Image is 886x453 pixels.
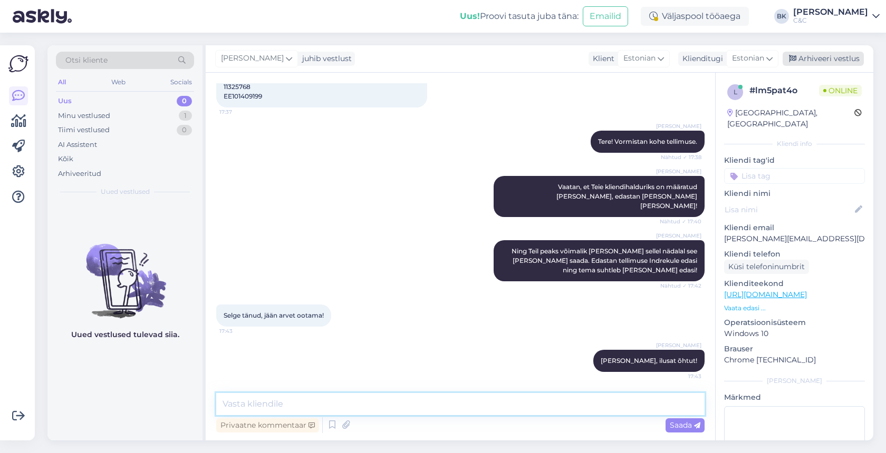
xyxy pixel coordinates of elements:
[724,278,865,289] p: Klienditeekond
[724,343,865,354] p: Brauser
[670,420,700,430] span: Saada
[58,140,97,150] div: AI Assistent
[724,290,807,299] a: [URL][DOMAIN_NAME]
[724,354,865,366] p: Chrome [TECHNICAL_ID]
[641,7,749,26] div: Väljaspool tööaega
[749,84,819,97] div: # lm5pat4o
[678,53,723,64] div: Klienditugi
[819,85,862,96] span: Online
[724,155,865,166] p: Kliendi tag'id
[177,96,192,106] div: 0
[732,53,764,64] span: Estonian
[589,53,614,64] div: Klient
[109,75,128,89] div: Web
[179,111,192,121] div: 1
[656,168,701,175] span: [PERSON_NAME]
[58,154,73,164] div: Kõik
[101,187,150,196] span: Uued vestlused
[298,53,352,64] div: juhib vestlust
[65,55,108,66] span: Otsi kliente
[662,372,701,380] span: 17:43
[656,232,701,240] span: [PERSON_NAME]
[774,9,789,24] div: BK
[656,122,701,130] span: [PERSON_NAME]
[598,137,697,145] span: Tere! Vormistan kohe tellimuse.
[724,303,865,313] p: Vaata edasi ...
[601,357,697,365] span: [PERSON_NAME], ilusat õhtut!
[725,204,853,215] input: Lisa nimi
[783,52,864,66] div: Arhiveeri vestlus
[168,75,194,89] div: Socials
[724,222,865,233] p: Kliendi email
[724,168,865,184] input: Lisa tag
[724,188,865,199] p: Kliendi nimi
[623,53,656,64] span: Estonian
[724,376,865,386] div: [PERSON_NAME]
[724,317,865,328] p: Operatsioonisüsteem
[219,108,259,116] span: 17:37
[512,247,699,274] span: Ning Teil peaks võimalik [PERSON_NAME] sellel nädalal see [PERSON_NAME] saada. Edastan tellimuse ...
[58,169,101,179] div: Arhiveeritud
[793,8,880,25] a: [PERSON_NAME]C&C
[660,218,701,225] span: Nähtud ✓ 17:40
[47,225,203,320] img: No chats
[734,88,737,96] span: l
[793,8,868,16] div: [PERSON_NAME]
[724,392,865,403] p: Märkmed
[724,328,865,339] p: Windows 10
[58,96,72,106] div: Uus
[221,53,284,64] span: [PERSON_NAME]
[177,125,192,135] div: 0
[793,16,868,25] div: C&C
[656,341,701,349] span: [PERSON_NAME]
[56,75,68,89] div: All
[460,10,579,23] div: Proovi tasuta juba täna:
[724,139,865,149] div: Kliendi info
[661,153,701,161] span: Nähtud ✓ 17:38
[216,418,319,432] div: Privaatne kommentaar
[58,111,110,121] div: Minu vestlused
[224,311,324,319] span: Selge tänud, jään arvet ootama!
[58,125,110,135] div: Tiimi vestlused
[724,260,809,274] div: Küsi telefoninumbrit
[583,6,628,26] button: Emailid
[8,54,28,74] img: Askly Logo
[219,327,259,335] span: 17:43
[724,249,865,260] p: Kliendi telefon
[727,107,854,130] div: [GEOGRAPHIC_DATA], [GEOGRAPHIC_DATA]
[460,11,480,21] b: Uus!
[556,183,699,210] span: Vaatan, et Teie kliendihalduriks on määratud [PERSON_NAME], edastan [PERSON_NAME] [PERSON_NAME]!
[660,282,701,290] span: Nähtud ✓ 17:42
[724,233,865,244] p: [PERSON_NAME][EMAIL_ADDRESS][DOMAIN_NAME]
[71,329,179,340] p: Uued vestlused tulevad siia.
